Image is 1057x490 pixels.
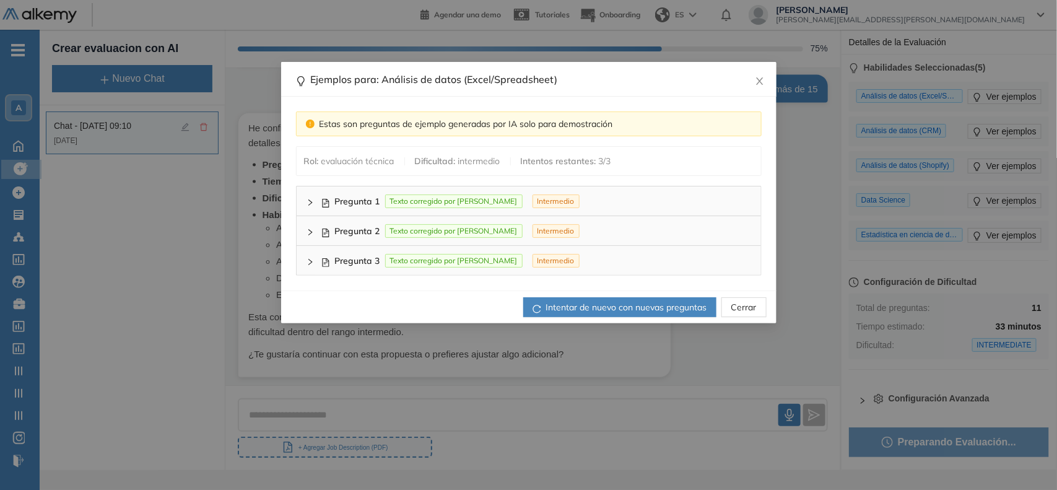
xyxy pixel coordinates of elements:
span: close [755,76,765,86]
span: Texto corregido por [PERSON_NAME] [385,224,523,238]
strong: Dificultad : [415,155,456,167]
button: Cerrar [721,297,767,317]
span: right [307,229,314,236]
span: right [307,258,314,266]
strong: Intentos restantes : [521,155,596,167]
span: Cerrar [731,300,757,314]
span: Texto corregido por [PERSON_NAME] [385,195,523,208]
strong: Pregunta 3 [335,255,380,266]
strong: Rol : [304,155,319,167]
span: Intentar de nuevo con nuevas preguntas [546,300,707,314]
span: Ejemplos para: Análisis de datos (Excel/Spreadsheet) [311,73,558,85]
span: right [307,199,314,206]
span: Texto corregido por [PERSON_NAME] [385,254,523,268]
span: file-text [321,229,330,237]
span: Intermedio [533,224,580,238]
span: reload [533,304,541,314]
span: intermedio [415,155,500,167]
span: exclamation-circle [306,120,315,128]
strong: Pregunta 2 [335,225,380,237]
span: evaluación técnica [304,155,394,167]
div: Estas son preguntas de ejemplo generadas por IA solo para demostración [320,117,752,131]
span: file-text [321,199,330,208]
span: file-text [321,258,330,267]
span: 3 / 3 [521,155,611,167]
strong: Pregunta 1 [335,196,380,207]
span: Intermedio [533,254,580,268]
span: bulb [296,76,306,86]
button: reloadIntentar de nuevo con nuevas preguntas [523,297,716,317]
button: Close [743,62,776,95]
span: Intermedio [533,195,580,208]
